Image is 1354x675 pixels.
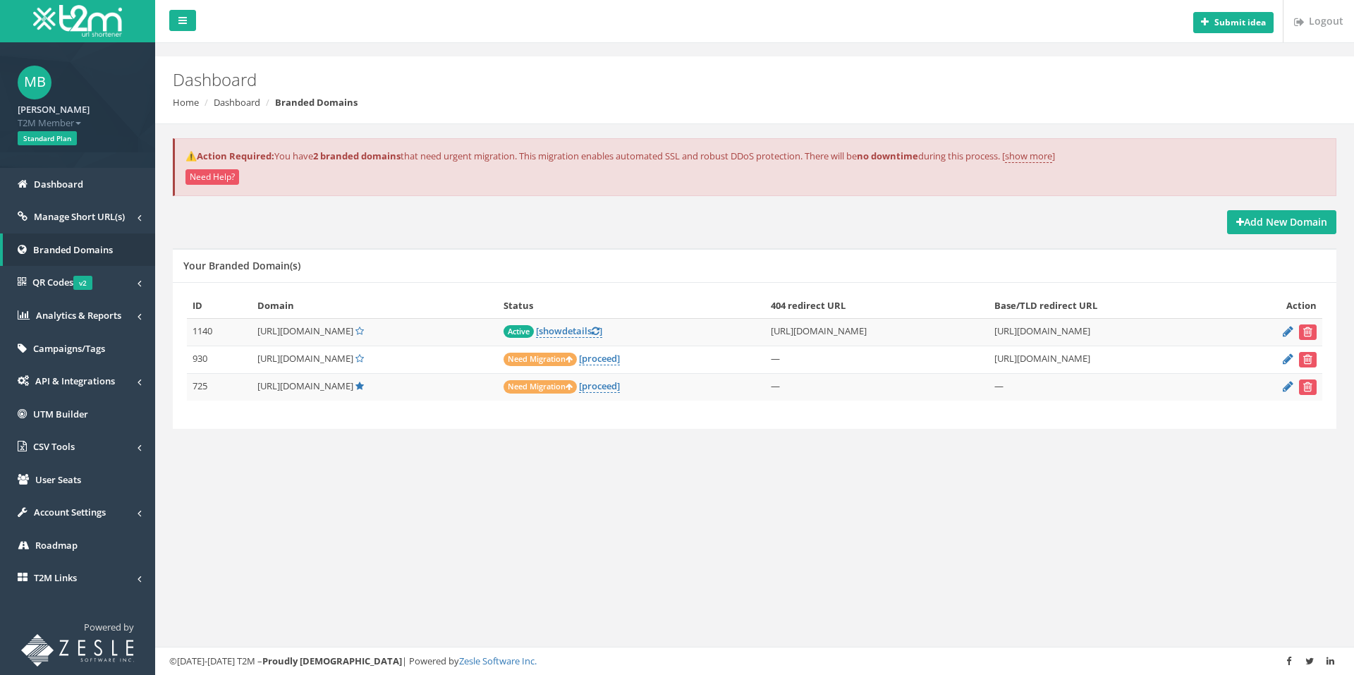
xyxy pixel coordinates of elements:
td: — [765,373,989,401]
a: Add New Domain [1227,210,1336,234]
a: Zesle Software Inc. [459,655,537,667]
span: show [539,324,562,337]
strong: no downtime [857,150,918,162]
th: Status [498,293,764,318]
a: Default [355,379,364,392]
h5: Your Branded Domain(s) [183,260,300,271]
a: [proceed] [579,379,620,393]
span: Branded Domains [33,243,113,256]
td: 930 [187,346,252,373]
span: [URL][DOMAIN_NAME] [257,379,353,392]
a: [showdetails] [536,324,602,338]
td: 1140 [187,318,252,346]
td: [URL][DOMAIN_NAME] [989,346,1228,373]
a: Set Default [355,352,364,365]
button: Submit idea [1193,12,1274,33]
span: Need Migration [504,353,577,366]
span: QR Codes [32,276,92,288]
img: T2M URL Shortener powered by Zesle Software Inc. [21,634,134,667]
a: show more [1005,150,1052,163]
strong: 2 branded domains [313,150,401,162]
span: Manage Short URL(s) [34,210,125,223]
span: Need Migration [504,380,577,394]
span: API & Integrations [35,375,115,387]
span: [URL][DOMAIN_NAME] [257,324,353,337]
th: Action [1228,293,1322,318]
span: T2M Member [18,116,138,130]
button: Need Help? [185,169,239,185]
img: T2M [33,5,122,37]
span: v2 [73,276,92,290]
span: T2M Links [34,571,77,584]
span: [URL][DOMAIN_NAME] [257,352,353,365]
span: User Seats [35,473,81,486]
th: Base/TLD redirect URL [989,293,1228,318]
a: [proceed] [579,352,620,365]
b: Submit idea [1214,16,1266,28]
span: Campaigns/Tags [33,342,105,355]
span: Active [504,325,534,338]
p: You have that need urgent migration. This migration enables automated SSL and robust DDoS protect... [185,150,1325,163]
td: [URL][DOMAIN_NAME] [989,318,1228,346]
td: — [765,346,989,373]
span: MB [18,66,51,99]
span: Roadmap [35,539,78,552]
a: Home [173,96,199,109]
span: Analytics & Reports [36,309,121,322]
h2: Dashboard [173,71,1139,89]
th: 404 redirect URL [765,293,989,318]
th: Domain [252,293,498,318]
th: ID [187,293,252,318]
div: ©[DATE]-[DATE] T2M – | Powered by [169,655,1340,668]
strong: Add New Domain [1236,215,1327,229]
span: CSV Tools [33,440,75,453]
span: Dashboard [34,178,83,190]
a: Set Default [355,324,364,337]
strong: ⚠️Action Required: [185,150,274,162]
td: [URL][DOMAIN_NAME] [765,318,989,346]
strong: Branded Domains [275,96,358,109]
span: UTM Builder [33,408,88,420]
span: Standard Plan [18,131,77,145]
a: [PERSON_NAME] T2M Member [18,99,138,129]
span: Powered by [84,621,134,633]
span: Account Settings [34,506,106,518]
td: 725 [187,373,252,401]
a: Dashboard [214,96,260,109]
td: — [989,373,1228,401]
strong: Proudly [DEMOGRAPHIC_DATA] [262,655,402,667]
strong: [PERSON_NAME] [18,103,90,116]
